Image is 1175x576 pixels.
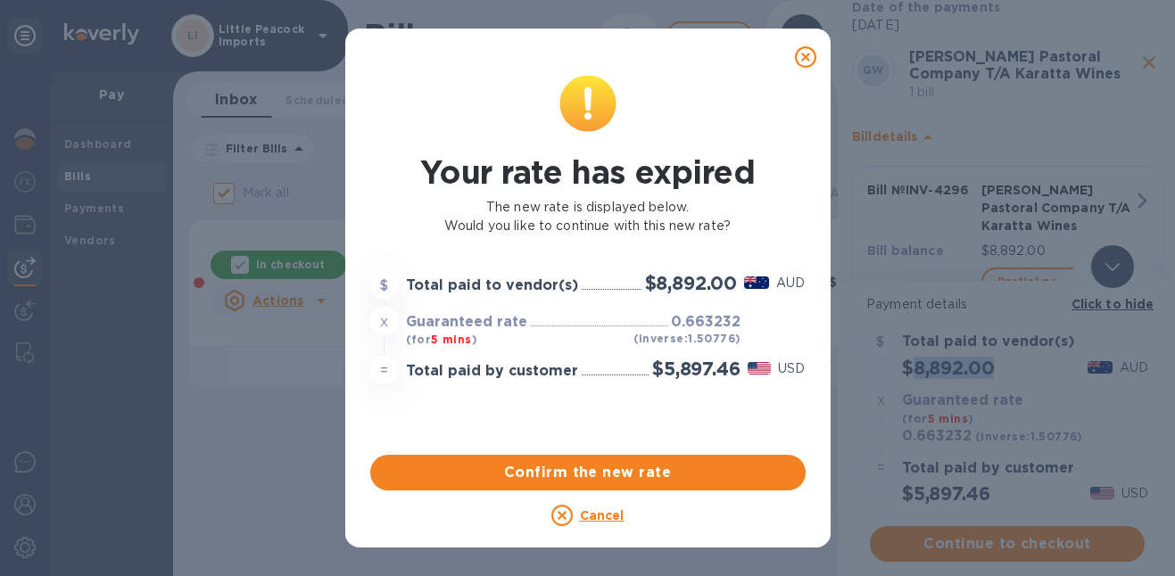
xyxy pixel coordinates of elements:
[370,455,806,490] button: Confirm the new rate
[380,278,388,292] strong: $
[406,333,477,346] b: (for )
[645,272,737,294] h2: $8,892.00
[778,359,805,378] p: USD
[776,274,805,292] p: AUD
[671,314,741,331] h3: 0.663232
[744,276,769,289] img: AUD
[406,277,578,294] h3: Total paid to vendor(s)
[385,462,791,483] span: Confirm the new rate
[406,363,578,380] h3: Total paid by customer
[633,332,741,345] b: (inverse: 1.50776 )
[431,333,471,346] span: 5 mins
[652,358,740,380] h2: $5,897.46
[406,314,527,331] h3: Guaranteed rate
[580,508,625,523] u: Cancel
[748,362,772,374] img: USD
[370,307,399,335] div: x
[370,153,806,191] h1: Your rate has expired
[370,356,399,384] div: =
[370,198,806,235] p: The new rate is displayed below. Would you like to continue with this new rate?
